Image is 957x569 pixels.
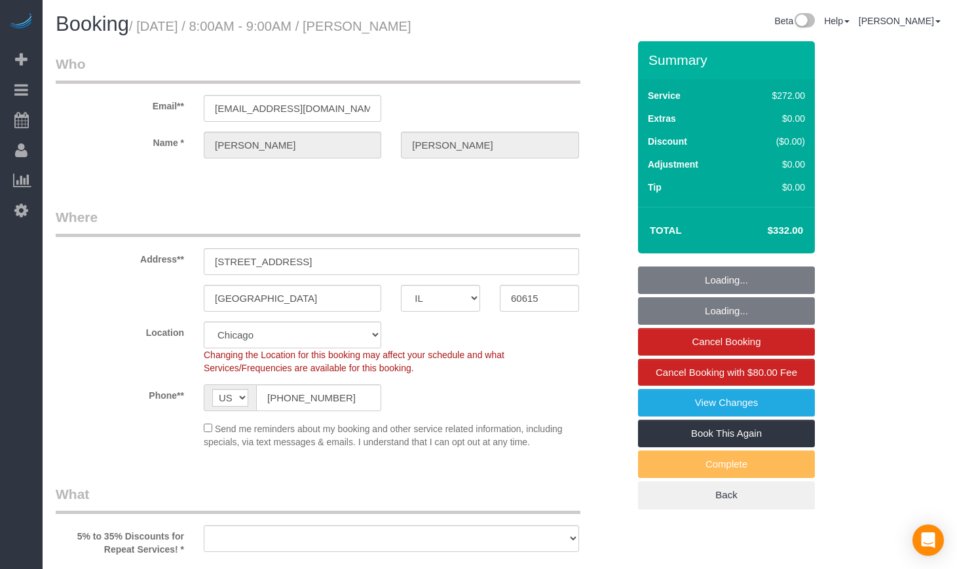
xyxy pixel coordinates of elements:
[638,389,815,416] a: View Changes
[650,225,682,236] strong: Total
[204,424,563,447] span: Send me reminders about my booking and other service related information, including specials, via...
[648,89,681,102] label: Service
[56,54,580,84] legend: Who
[638,420,815,447] a: Book This Again
[129,19,411,33] small: / [DATE] / 8:00AM - 9:00AM / [PERSON_NAME]
[824,16,850,26] a: Help
[912,524,944,556] div: Open Intercom Messenger
[744,158,805,171] div: $0.00
[46,132,194,149] label: Name *
[500,285,579,312] input: Zip Code**
[648,181,662,194] label: Tip
[401,132,578,158] input: Last Name*
[744,89,805,102] div: $272.00
[46,321,194,339] label: Location
[56,208,580,237] legend: Where
[56,485,580,514] legend: What
[8,13,34,31] img: Automaid Logo
[56,12,129,35] span: Booking
[793,13,815,30] img: New interface
[648,135,687,148] label: Discount
[774,16,815,26] a: Beta
[204,132,381,158] input: First Name**
[728,225,803,236] h4: $332.00
[46,525,194,556] label: 5% to 35% Discounts for Repeat Services! *
[638,328,815,356] a: Cancel Booking
[204,350,504,373] span: Changing the Location for this booking may affect your schedule and what Services/Frequencies are...
[744,135,805,148] div: ($0.00)
[638,481,815,509] a: Back
[648,158,698,171] label: Adjustment
[744,181,805,194] div: $0.00
[656,367,797,378] span: Cancel Booking with $80.00 Fee
[744,112,805,125] div: $0.00
[648,52,808,67] h3: Summary
[648,112,676,125] label: Extras
[859,16,941,26] a: [PERSON_NAME]
[638,359,815,386] a: Cancel Booking with $80.00 Fee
